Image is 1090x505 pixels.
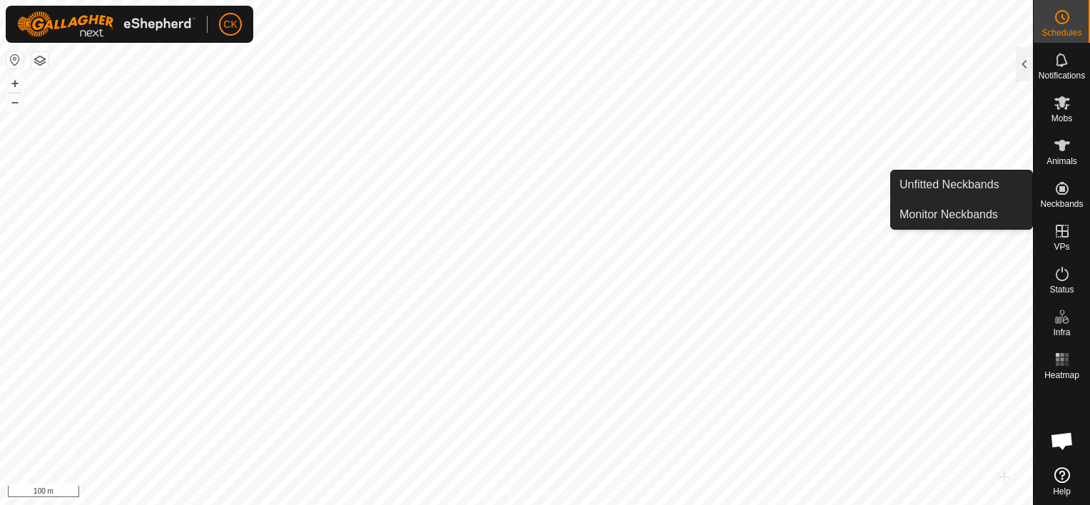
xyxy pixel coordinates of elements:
span: Schedules [1041,29,1081,37]
span: Animals [1046,157,1077,165]
span: Help [1053,487,1071,496]
img: Gallagher Logo [17,11,195,37]
button: – [6,93,24,111]
a: Help [1034,461,1090,501]
span: Heatmap [1044,371,1079,379]
span: Status [1049,285,1074,294]
span: Unfitted Neckbands [900,176,999,193]
button: + [6,75,24,92]
div: Open chat [1041,419,1084,462]
span: CK [223,17,237,32]
button: Reset Map [6,51,24,68]
span: Neckbands [1040,200,1083,208]
a: Privacy Policy [460,486,514,499]
a: Unfitted Neckbands [891,170,1032,199]
button: Map Layers [31,52,49,69]
span: Monitor Neckbands [900,206,998,223]
span: Mobs [1051,114,1072,123]
span: VPs [1054,243,1069,251]
a: Contact Us [531,486,573,499]
span: Infra [1053,328,1070,337]
span: Notifications [1039,71,1085,80]
a: Monitor Neckbands [891,200,1032,229]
